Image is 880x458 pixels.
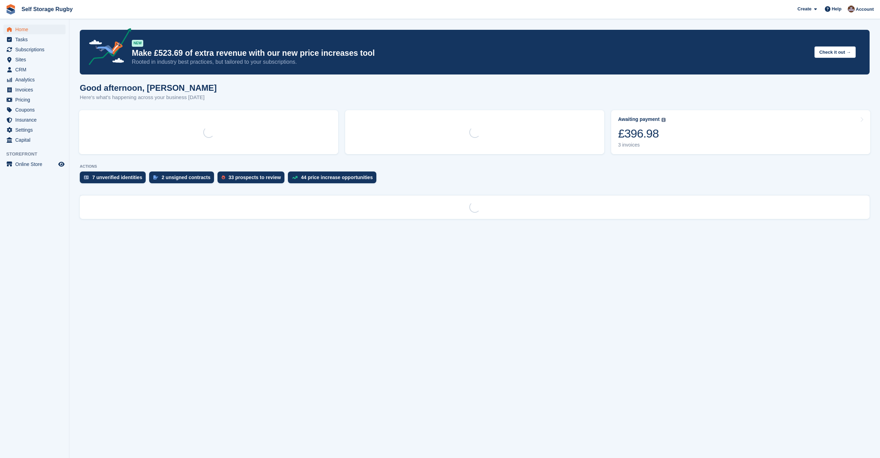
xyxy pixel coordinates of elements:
[3,55,66,64] a: menu
[162,175,211,180] div: 2 unsigned contracts
[132,48,809,58] p: Make £523.69 of extra revenue with our new price increases tool
[15,95,57,105] span: Pricing
[3,75,66,85] a: menu
[3,135,66,145] a: menu
[153,175,158,179] img: contract_signature_icon-13c848040528278c33f63329250d36e43548de30e8caae1d1a13099fd9432cc5.svg
[292,176,298,179] img: price_increase_opportunities-93ffe204e8149a01c8c9dc8f82e8f89637d9d84a8eef4429ea346261dce0b2c0.svg
[3,35,66,44] a: menu
[3,125,66,135] a: menu
[80,171,149,187] a: 7 unverified identities
[149,171,217,187] a: 2 unsigned contracts
[661,118,666,122] img: icon-info-grey-7440780725fd019a000dd9b08b2336e03edf1995a4989e88bcd33f0948082b44.svg
[15,25,57,34] span: Home
[3,105,66,115] a: menu
[19,3,76,15] a: Self Storage Rugby
[15,105,57,115] span: Coupons
[83,28,131,68] img: price-adjustments-announcement-icon-8257ccfd72463d97f412b2fc003d46551f7dbcb40ab6d574587a9cd5c0d94...
[80,94,217,102] p: Here's what's happening across your business [DATE]
[3,115,66,125] a: menu
[15,135,57,145] span: Capital
[848,6,855,12] img: Amanda Orton
[797,6,811,12] span: Create
[856,6,874,13] span: Account
[618,142,666,148] div: 3 invoices
[3,85,66,95] a: menu
[80,164,870,169] p: ACTIONS
[217,171,288,187] a: 33 prospects to review
[3,45,66,54] a: menu
[611,110,870,154] a: Awaiting payment £396.98 3 invoices
[229,175,281,180] div: 33 prospects to review
[15,115,57,125] span: Insurance
[6,4,16,15] img: stora-icon-8386f47178a22dfd0bd8f6a31ec36ba5ce8667c1dd55bd0f319d3a0aa187defe.svg
[832,6,841,12] span: Help
[80,83,217,93] h1: Good afternoon, [PERSON_NAME]
[3,25,66,34] a: menu
[84,175,89,179] img: verify_identity-adf6edd0f0f0b5bbfe63781bf79b02c33cf7c696d77639b501bdc392416b5a36.svg
[222,175,225,179] img: prospect-51fa495bee0391a8d652442698ab0144808aea92771e9ea1ae160a38d050c398.svg
[15,159,57,169] span: Online Store
[132,40,143,47] div: NEW
[6,151,69,158] span: Storefront
[15,75,57,85] span: Analytics
[15,65,57,74] span: CRM
[3,159,66,169] a: menu
[15,35,57,44] span: Tasks
[15,45,57,54] span: Subscriptions
[301,175,373,180] div: 44 price increase opportunities
[92,175,142,180] div: 7 unverified identities
[132,58,809,66] p: Rooted in industry best practices, but tailored to your subscriptions.
[15,125,57,135] span: Settings
[814,46,856,58] button: Check it out →
[57,160,66,168] a: Preview store
[618,116,660,122] div: Awaiting payment
[3,65,66,74] a: menu
[288,171,380,187] a: 44 price increase opportunities
[3,95,66,105] a: menu
[15,55,57,64] span: Sites
[618,126,666,141] div: £396.98
[15,85,57,95] span: Invoices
